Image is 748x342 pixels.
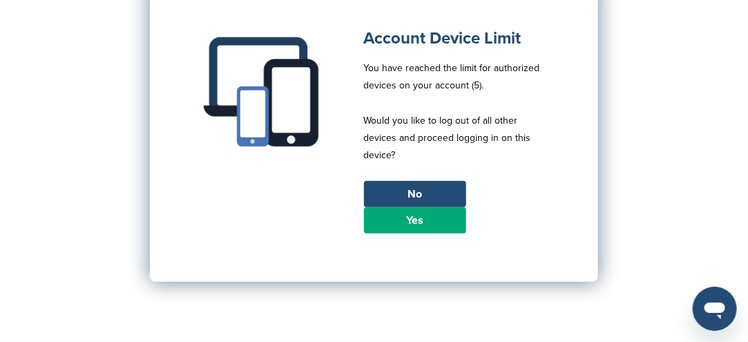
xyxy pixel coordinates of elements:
[364,207,466,234] a: Yes
[364,181,466,207] a: No
[693,287,737,331] iframe: Button to launch messaging window
[198,26,329,158] img: Multiple devices
[364,26,550,51] h1: Account Device Limit
[364,59,550,181] p: You have reached the limit for authorized devices on your account (5). Would you like to log out ...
